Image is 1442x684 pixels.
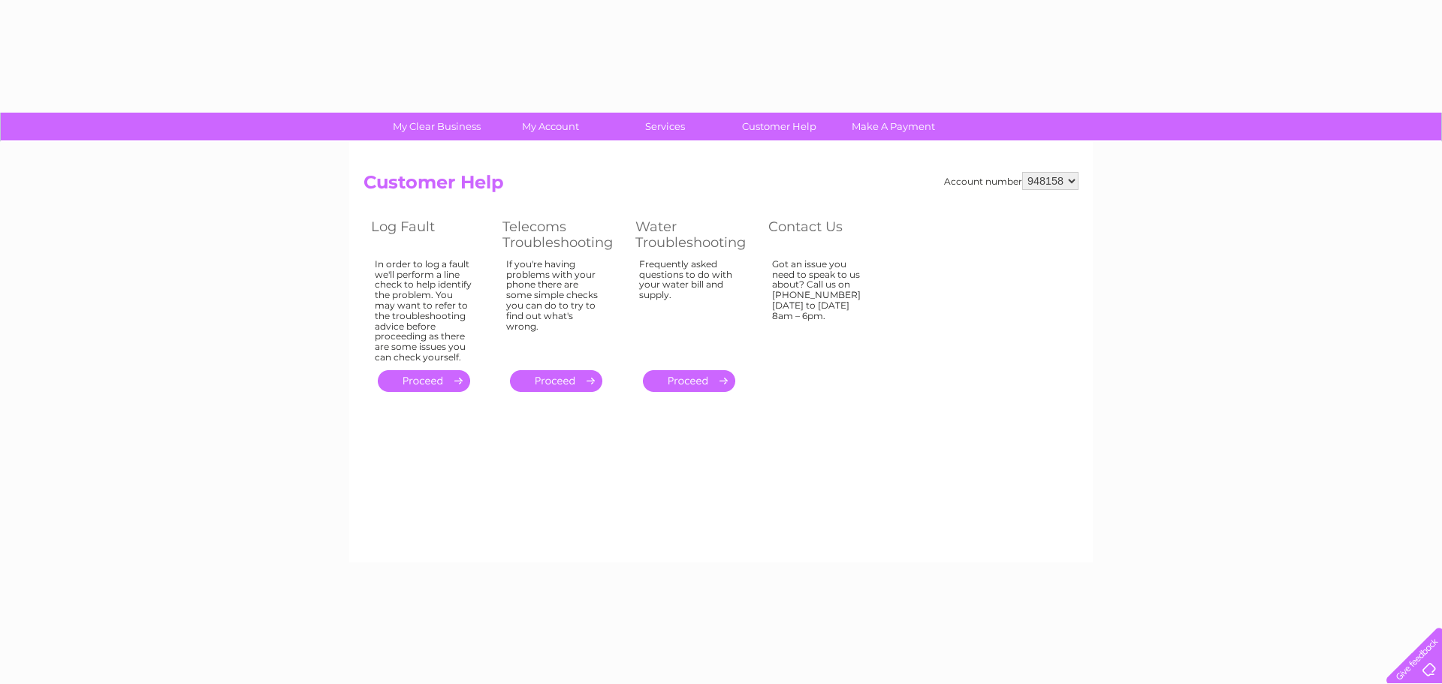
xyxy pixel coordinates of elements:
a: . [378,370,470,392]
a: . [643,370,735,392]
th: Water Troubleshooting [628,215,761,255]
div: In order to log a fault we'll perform a line check to help identify the problem. You may want to ... [375,259,472,363]
a: My Clear Business [375,113,499,140]
div: If you're having problems with your phone there are some simple checks you can do to try to find ... [506,259,605,357]
div: Account number [944,172,1078,190]
a: Services [603,113,727,140]
th: Telecoms Troubleshooting [495,215,628,255]
h2: Customer Help [364,172,1078,200]
a: Customer Help [717,113,841,140]
th: Log Fault [364,215,495,255]
a: Make A Payment [831,113,955,140]
a: . [510,370,602,392]
div: Got an issue you need to speak to us about? Call us on [PHONE_NUMBER] [DATE] to [DATE] 8am – 6pm. [772,259,870,357]
a: My Account [489,113,613,140]
div: Frequently asked questions to do with your water bill and supply. [639,259,738,357]
th: Contact Us [761,215,892,255]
